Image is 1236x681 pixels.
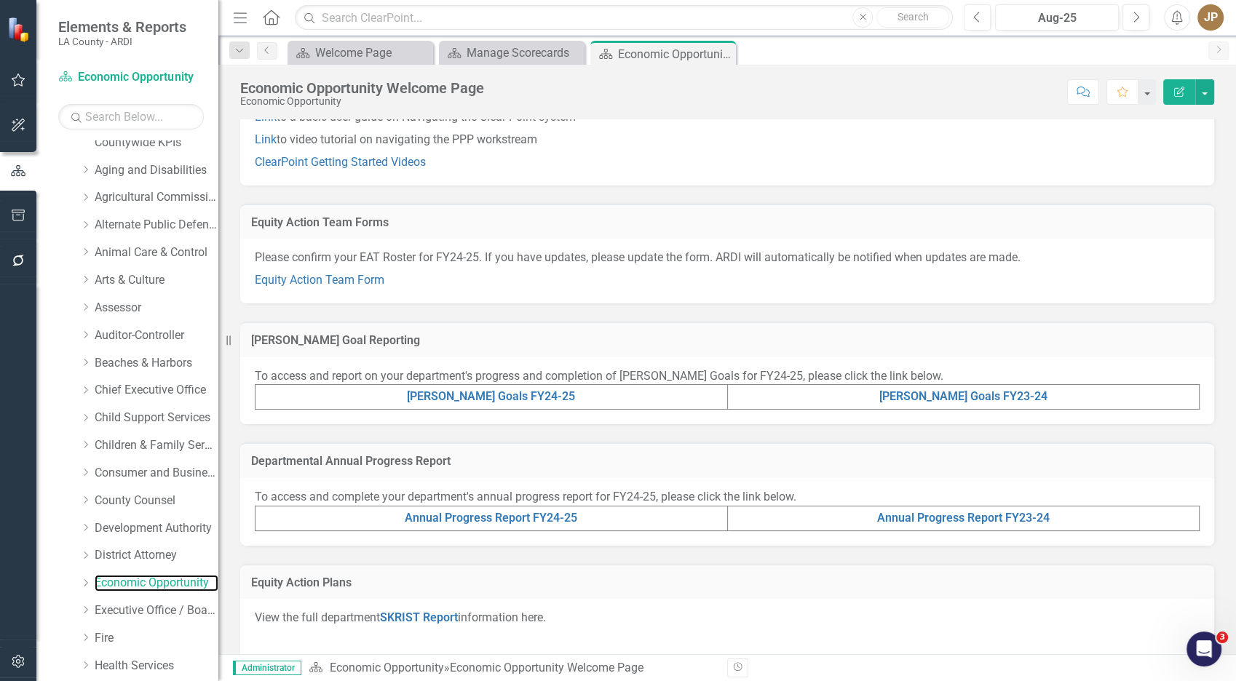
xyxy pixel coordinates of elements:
a: Annual Progress Report FY23-24 [877,511,1050,525]
a: Welcome Page [291,44,429,62]
a: SKRIST Report [380,610,458,624]
a: Chief Executive Office [95,382,218,399]
div: Economic Opportunity [240,96,484,107]
p: to video tutorial on navigating the PPP workstream [255,129,1200,151]
h3: Departmental Annual Progress Report [251,455,1203,468]
a: Alternate Public Defender [95,217,218,234]
span: 3 [1216,632,1228,643]
div: Economic Opportunity Welcome Page [449,661,643,674]
small: LA County - ARDI [58,36,186,47]
a: Children & Family Services [95,437,218,454]
a: Economic Opportunity [329,661,443,674]
iframe: Intercom live chat [1187,632,1221,666]
a: Development Authority [95,520,218,537]
span: Search [898,11,929,23]
h3: Equity Action Team Forms [251,216,1203,229]
div: Welcome Page [315,44,429,62]
div: Economic Opportunity Welcome Page [618,45,732,63]
a: Economic Opportunity [58,69,204,86]
a: Animal Care & Control [95,244,218,261]
a: Arts & Culture [95,272,218,289]
a: Assessor [95,300,218,316]
input: Search ClearPoint... [295,5,953,31]
a: Aging and Disabilities [95,162,218,179]
div: Manage Scorecards [467,44,581,62]
a: County Counsel [95,493,218,509]
span: Administrator [233,661,301,675]
p: To access and complete your department's annual progress report for FY24-25, please click the lin... [255,489,1200,506]
p: Please confirm your EAT Roster for FY24-25. If you have updates, please update the form. ARDI wil... [255,250,1200,269]
a: Countywide KPIs [95,135,218,151]
a: Fire [95,630,218,647]
button: Aug-25 [995,4,1119,31]
a: Executive Office / Board of Supervisors [95,602,218,619]
button: Search [876,7,949,28]
a: Child Support Services [95,410,218,426]
p: To access a specific workstream for your department and enter strategies at the workstream, click... [255,652,1200,672]
a: [PERSON_NAME] Goals FY24-25 [407,389,575,403]
a: Health Services [95,658,218,674]
a: Beaches & Harbors [95,355,218,372]
input: Search Below... [58,104,204,130]
a: Agricultural Commissioner/ Weights & Measures [95,189,218,206]
a: Link [255,132,277,146]
a: Equity Action Team Form [255,273,384,287]
div: » [309,660,716,677]
button: JP [1197,4,1224,31]
a: Annual Progress Report FY24-25 [405,511,577,525]
h3: [PERSON_NAME] Goal Reporting [251,334,1203,347]
a: District Attorney [95,547,218,564]
p: View the full department information here. [255,610,1200,629]
p: To access and report on your department's progress and completion of [PERSON_NAME] Goals for FY24... [255,368,1200,385]
h3: Equity Action Plans [251,576,1203,589]
a: Manage Scorecards [443,44,581,62]
a: ClearPoint Getting Started Videos [255,155,426,169]
img: ClearPoint Strategy [7,17,33,42]
a: Consumer and Business Affairs [95,465,218,482]
a: Auditor-Controller [95,327,218,344]
span: Elements & Reports [58,18,186,36]
div: Economic Opportunity Welcome Page [240,80,484,96]
div: Aug-25 [1000,9,1114,27]
a: Economic Opportunity [95,575,218,592]
a: [PERSON_NAME] Goals FY23-24 [879,389,1047,403]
